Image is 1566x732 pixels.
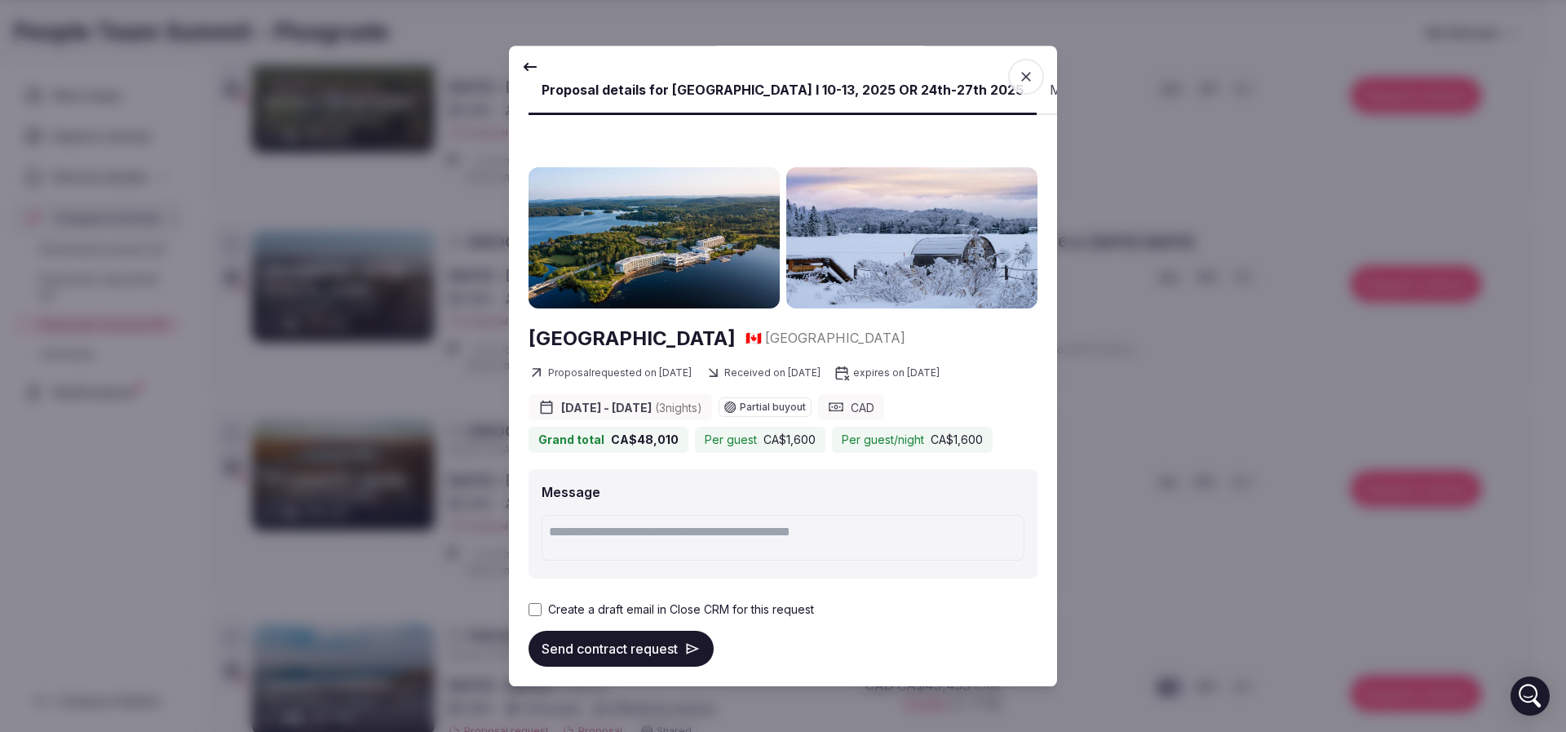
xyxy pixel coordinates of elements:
div: Grand total [529,428,688,454]
a: [GEOGRAPHIC_DATA] [529,325,736,353]
span: expires on [DATE] [834,366,940,382]
span: CA$1,600 [931,433,983,449]
span: [GEOGRAPHIC_DATA] [765,330,905,348]
span: Partial buyout [740,403,806,413]
button: Send contract request [529,631,714,667]
button: Proposal details for [GEOGRAPHIC_DATA] I 10-13, 2025 OR 24th-27th 2025 [529,67,1037,115]
span: CA$1,600 [763,433,816,449]
span: 🇨🇦 [745,331,762,347]
span: ( 3 night s ) [655,401,702,415]
div: CAD [818,395,884,421]
span: Proposal requested on [DATE] [529,366,692,382]
button: 🇨🇦 [745,330,762,348]
img: Gallery photo 2 [786,167,1037,308]
div: Per guest/night [832,428,993,454]
span: Received on [DATE] [705,366,821,382]
label: Message [542,484,600,500]
label: Create a draft email in Close CRM for this request [548,601,814,618]
span: CA$48,010 [611,433,679,449]
img: Gallery photo 1 [529,167,780,308]
div: Per guest [695,428,825,454]
span: [DATE] - [DATE] [561,400,702,416]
